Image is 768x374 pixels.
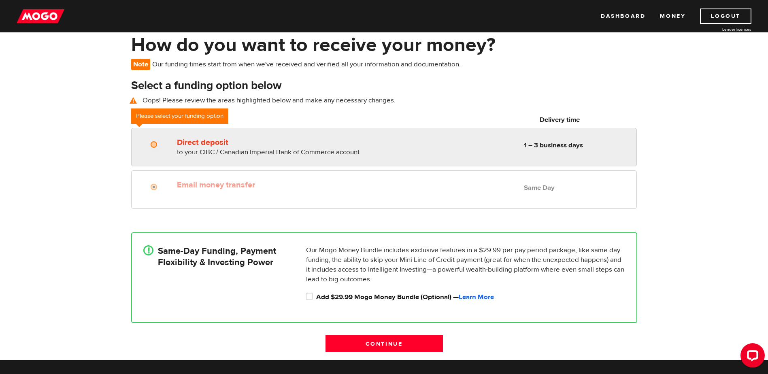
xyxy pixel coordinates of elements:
input: Continue [325,335,443,352]
input: Add $29.99 Mogo Money Bundle (Optional) &mdash; <a id="loan_application_mini_bundle_learn_more" h... [306,292,316,302]
div: Please select your funding option [131,108,228,124]
label: Email money transfer [177,180,363,190]
b: Same Day [524,183,555,192]
label: Add $29.99 Mogo Money Bundle (Optional) — [316,292,625,302]
h6: Funding options [177,115,363,125]
iframe: LiveChat chat widget [734,340,768,374]
span: Note [131,59,150,70]
a: Money [660,8,685,24]
a: Learn More [459,293,494,302]
p: Our Mogo Money Bundle includes exclusive features in a $29.99 per pay period package, like same d... [306,245,625,284]
img: mogo_logo-11ee424be714fa7cbb0f0f49df9e16ec.png [17,8,64,24]
p: Our funding times start from when we've received and verified all your information and documentat... [131,59,464,70]
a: Logout [700,8,751,24]
a: Lender licences [691,26,751,32]
b: 1 – 3 business days [524,141,583,150]
h1: How do you want to receive your money? [131,34,637,55]
h4: Same-Day Funding, Payment Flexibility & Investing Power [158,245,276,268]
h6: Delivery time [486,115,634,125]
a: Dashboard [601,8,645,24]
span: to your CIBC / Canadian Imperial Bank of Commerce account [177,148,360,157]
div: ! [143,245,153,255]
h3: Select a funding option below [131,79,637,92]
p: Oops! Please review the areas highlighted below and make any necessary changes. [131,96,637,105]
label: Direct deposit [177,138,363,147]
